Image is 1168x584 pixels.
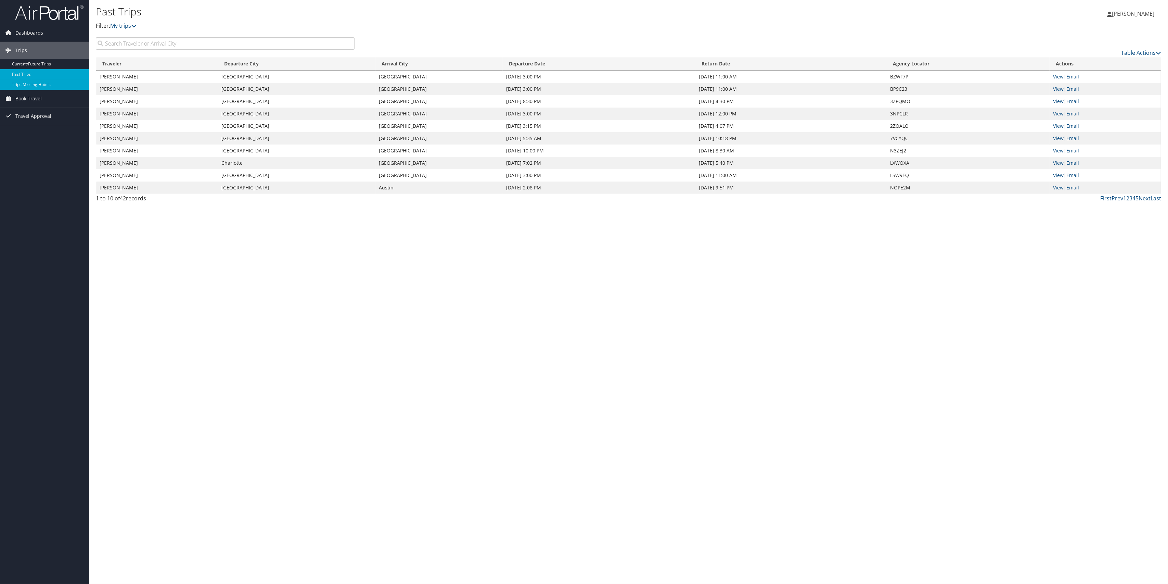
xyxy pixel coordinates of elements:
td: [PERSON_NAME] [96,95,218,108]
td: [GEOGRAPHIC_DATA] [218,83,375,95]
td: [DATE] 5:35 AM [503,132,696,145]
td: [DATE] 11:00 AM [695,83,887,95]
td: [DATE] 3:00 PM [503,83,696,95]
td: | [1050,95,1161,108]
td: [DATE] 10:00 PM [503,145,696,157]
th: Departure Date: activate to sort column ascending [503,57,696,71]
td: [PERSON_NAME] [96,169,218,182]
td: [GEOGRAPHIC_DATA] [218,145,375,157]
td: [GEOGRAPHIC_DATA] [376,157,503,169]
a: Email [1066,147,1079,154]
td: [PERSON_NAME] [96,71,218,83]
a: Email [1066,123,1079,129]
td: LSW9EQ [887,169,1050,182]
td: [DATE] 11:00 AM [695,169,887,182]
a: View [1053,123,1064,129]
td: [DATE] 3:00 PM [503,169,696,182]
td: | [1050,169,1161,182]
div: 1 to 10 of records [96,194,355,206]
td: | [1050,145,1161,157]
a: Email [1066,172,1079,178]
a: Email [1066,86,1079,92]
td: [PERSON_NAME] [96,182,218,194]
td: [DATE] 3:00 PM [503,71,696,83]
td: [GEOGRAPHIC_DATA] [376,108,503,120]
td: [GEOGRAPHIC_DATA] [218,120,375,132]
td: [GEOGRAPHIC_DATA] [218,132,375,145]
td: [GEOGRAPHIC_DATA] [218,95,375,108]
td: [PERSON_NAME] [96,157,218,169]
td: Charlotte [218,157,375,169]
span: Trips [15,42,27,59]
td: [PERSON_NAME] [96,108,218,120]
td: | [1050,132,1161,145]
a: View [1053,73,1064,80]
td: [GEOGRAPHIC_DATA] [218,182,375,194]
td: [DATE] 8:30 AM [695,145,887,157]
a: Email [1066,110,1079,117]
td: [DATE] 2:08 PM [503,182,696,194]
td: [GEOGRAPHIC_DATA] [376,132,503,145]
a: 5 [1135,195,1139,202]
span: 42 [120,195,126,202]
td: NOPE2M [887,182,1050,194]
a: Table Actions [1121,49,1161,57]
td: [PERSON_NAME] [96,83,218,95]
span: Travel Approval [15,108,51,125]
td: [DATE] 9:51 PM [695,182,887,194]
th: Departure City: activate to sort column ascending [218,57,375,71]
td: | [1050,157,1161,169]
th: Agency Locator: activate to sort column ascending [887,57,1050,71]
a: View [1053,172,1064,178]
a: Email [1066,160,1079,166]
td: [GEOGRAPHIC_DATA] [376,145,503,157]
td: [GEOGRAPHIC_DATA] [376,120,503,132]
a: View [1053,98,1064,104]
td: | [1050,182,1161,194]
td: [GEOGRAPHIC_DATA] [376,83,503,95]
td: | [1050,120,1161,132]
a: Last [1151,195,1161,202]
td: [GEOGRAPHIC_DATA] [376,95,503,108]
td: [DATE] 4:30 PM [695,95,887,108]
a: View [1053,135,1064,141]
td: | [1050,108,1161,120]
a: View [1053,86,1064,92]
td: [GEOGRAPHIC_DATA] [376,71,503,83]
td: N3ZEJ2 [887,145,1050,157]
td: [DATE] 8:30 PM [503,95,696,108]
td: [GEOGRAPHIC_DATA] [218,108,375,120]
a: My trips [110,22,137,29]
a: 2 [1126,195,1129,202]
td: [DATE] 12:00 PM [695,108,887,120]
td: [DATE] 7:02 PM [503,157,696,169]
span: [PERSON_NAME] [1112,10,1154,17]
td: 3ZPQMO [887,95,1050,108]
a: First [1100,195,1112,202]
td: [DATE] 10:18 PM [695,132,887,145]
td: BZWF7P [887,71,1050,83]
a: 1 [1123,195,1126,202]
a: View [1053,110,1064,117]
span: Dashboards [15,24,43,41]
td: [DATE] 3:15 PM [503,120,696,132]
td: [DATE] 5:40 PM [695,157,887,169]
input: Search Traveler or Arrival City [96,37,355,50]
th: Arrival City: activate to sort column ascending [376,57,503,71]
td: [GEOGRAPHIC_DATA] [376,169,503,182]
p: Filter: [96,22,806,30]
td: [DATE] 4:07 PM [695,120,887,132]
a: 4 [1132,195,1135,202]
td: | [1050,83,1161,95]
td: 3NPCLR [887,108,1050,120]
a: [PERSON_NAME] [1107,3,1161,24]
td: BP9C23 [887,83,1050,95]
td: [GEOGRAPHIC_DATA] [218,71,375,83]
td: LXWOXA [887,157,1050,169]
a: View [1053,160,1064,166]
th: Actions [1050,57,1161,71]
td: | [1050,71,1161,83]
td: 7VCYQC [887,132,1050,145]
td: [DATE] 11:00 AM [695,71,887,83]
img: airportal-logo.png [15,4,84,21]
